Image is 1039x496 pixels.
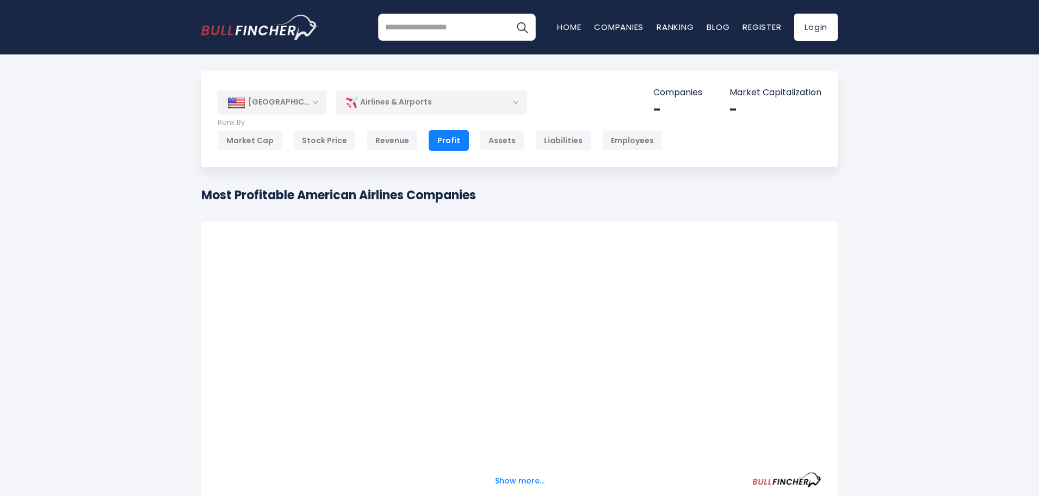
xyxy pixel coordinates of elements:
a: Ranking [657,21,694,33]
div: Market Cap [218,130,282,151]
div: Liabilities [535,130,591,151]
a: Companies [594,21,644,33]
p: Market Capitalization [729,87,821,99]
div: - [653,101,702,118]
a: Blog [707,21,729,33]
a: Register [743,21,781,33]
div: Assets [480,130,524,151]
div: Employees [602,130,663,151]
div: Profit [429,130,469,151]
div: [GEOGRAPHIC_DATA] [218,90,326,114]
a: Go to homepage [201,15,318,40]
div: Airlines & Airports [336,90,527,115]
div: - [729,101,821,118]
div: Stock Price [293,130,356,151]
p: Companies [653,87,702,99]
p: Rank By [218,118,663,127]
a: Home [557,21,581,33]
button: Search [509,14,536,41]
div: Revenue [367,130,418,151]
img: bullfincher logo [201,15,318,40]
button: Show more... [488,472,551,490]
h1: Most Profitable American Airlines Companies [201,186,476,204]
a: Login [794,14,838,41]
